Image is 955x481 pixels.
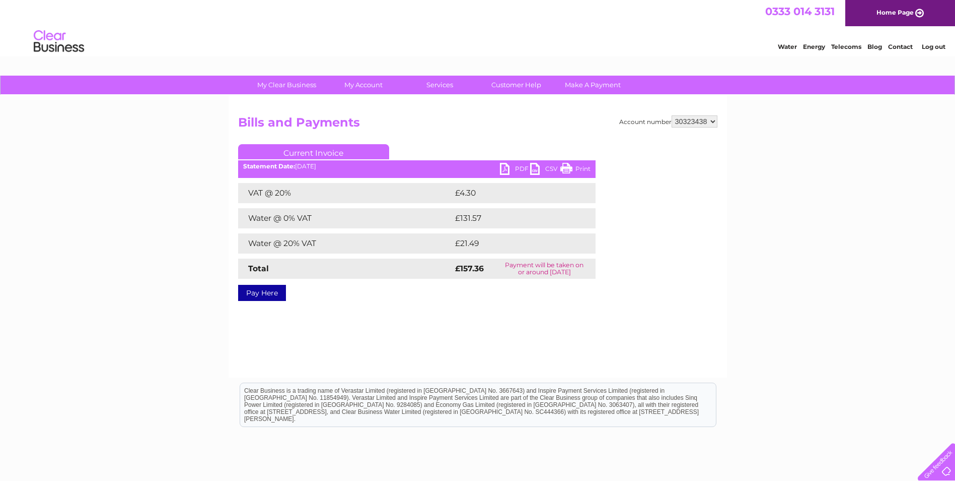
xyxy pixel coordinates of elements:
[243,162,295,170] b: Statement Date:
[831,43,861,50] a: Telecoms
[398,76,481,94] a: Services
[560,163,591,177] a: Print
[248,264,269,273] strong: Total
[765,5,835,18] a: 0333 014 3131
[455,264,484,273] strong: £157.36
[238,183,453,203] td: VAT @ 20%
[453,233,574,254] td: £21.49
[778,43,797,50] a: Water
[888,43,913,50] a: Contact
[453,183,572,203] td: £4.30
[803,43,825,50] a: Energy
[238,233,453,254] td: Water @ 20% VAT
[530,163,560,177] a: CSV
[453,208,576,228] td: £131.57
[867,43,882,50] a: Blog
[322,76,405,94] a: My Account
[245,76,328,94] a: My Clear Business
[922,43,945,50] a: Log out
[238,163,596,170] div: [DATE]
[33,26,85,57] img: logo.png
[493,259,595,279] td: Payment will be taken on or around [DATE]
[238,285,286,301] a: Pay Here
[619,115,717,128] div: Account number
[475,76,558,94] a: Customer Help
[238,208,453,228] td: Water @ 0% VAT
[500,163,530,177] a: PDF
[551,76,634,94] a: Make A Payment
[240,6,716,49] div: Clear Business is a trading name of Verastar Limited (registered in [GEOGRAPHIC_DATA] No. 3667643...
[238,144,389,159] a: Current Invoice
[238,115,717,135] h2: Bills and Payments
